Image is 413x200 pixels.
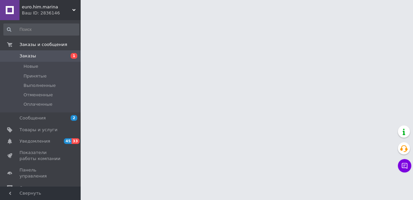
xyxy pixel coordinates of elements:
[3,23,79,36] input: Поиск
[24,83,56,89] span: Выполненные
[71,115,77,121] span: 2
[19,150,62,162] span: Показатели работы компании
[19,167,62,179] span: Панель управления
[22,4,72,10] span: euro.him.marina
[72,138,79,144] span: 33
[19,127,57,133] span: Товары и услуги
[24,63,38,69] span: Новые
[19,42,67,48] span: Заказы и сообщения
[19,138,50,144] span: Уведомления
[398,159,411,172] button: Чат с покупателем
[24,92,53,98] span: Отмененные
[19,53,36,59] span: Заказы
[19,115,46,121] span: Сообщения
[24,73,47,79] span: Принятые
[64,138,72,144] span: 45
[22,10,81,16] div: Ваш ID: 2836146
[19,185,37,191] span: Отзывы
[24,101,52,107] span: Оплаченные
[71,53,77,59] span: 1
